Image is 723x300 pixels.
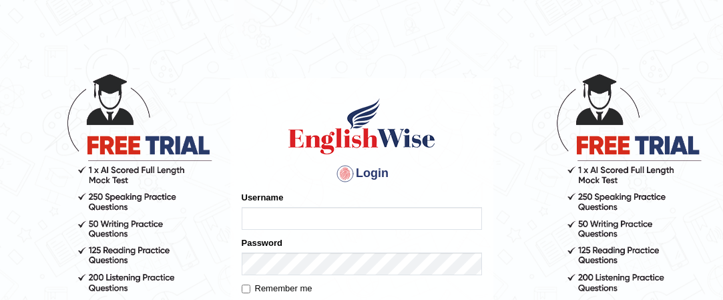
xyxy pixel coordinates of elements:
label: Username [242,191,284,204]
img: Logo of English Wise sign in for intelligent practice with AI [286,96,438,156]
label: Remember me [242,282,312,295]
h4: Login [242,163,482,184]
input: Remember me [242,285,250,293]
label: Password [242,237,282,249]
